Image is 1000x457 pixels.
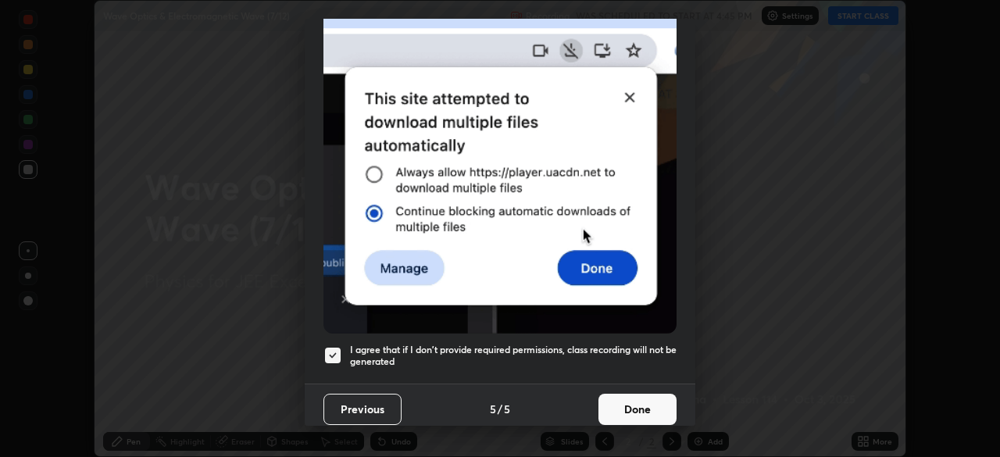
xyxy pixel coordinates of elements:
button: Done [598,394,677,425]
h4: 5 [490,401,496,417]
h4: / [498,401,502,417]
h5: I agree that if I don't provide required permissions, class recording will not be generated [350,344,677,368]
h4: 5 [504,401,510,417]
button: Previous [323,394,402,425]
